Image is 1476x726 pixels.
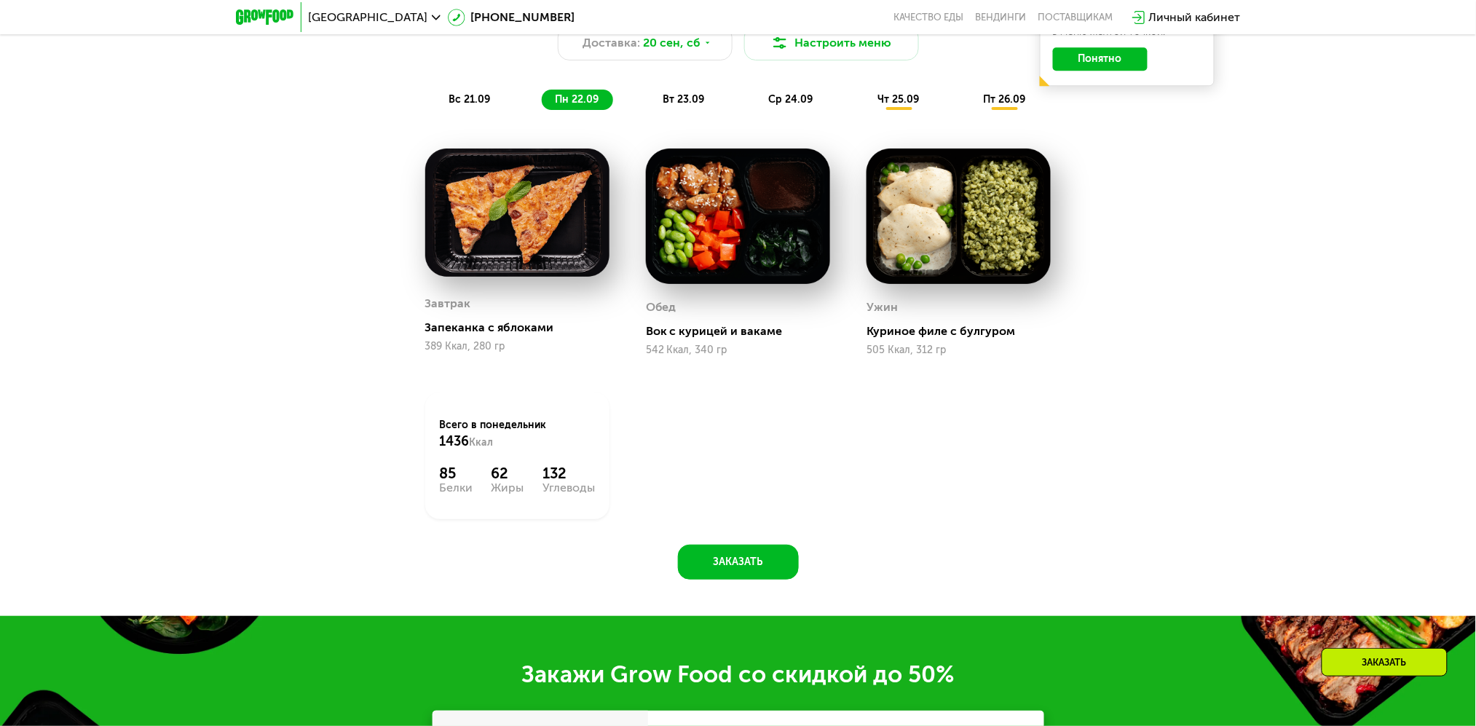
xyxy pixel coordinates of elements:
div: Углеводы [542,482,595,494]
a: [PHONE_NUMBER] [448,9,575,26]
div: 132 [542,465,595,482]
div: Куриное филе с булгуром [867,324,1062,339]
div: 85 [440,465,473,482]
div: 62 [492,465,524,482]
span: Ккал [470,436,494,449]
div: 505 Ккал, 312 гр [867,344,1051,356]
div: Ужин [867,296,898,318]
div: Запеканка с яблоками [425,320,621,335]
span: пт 26.09 [983,93,1025,106]
div: Заказать [1322,648,1448,676]
button: Заказать [678,545,799,580]
div: Обед [646,296,676,318]
div: Белки [440,482,473,494]
span: вт 23.09 [663,93,704,106]
span: пн 22.09 [555,93,599,106]
div: 389 Ккал, 280 гр [425,341,609,352]
div: Всего в понедельник [440,418,595,450]
div: Личный кабинет [1149,9,1241,26]
span: 1436 [440,433,470,449]
div: Вок с курицей и вакаме [646,324,842,339]
span: 20 сен, сб [643,34,700,52]
div: Жиры [492,482,524,494]
div: 542 Ккал, 340 гр [646,344,830,356]
a: Вендинги [976,12,1027,23]
button: Понятно [1053,47,1148,71]
span: вс 21.09 [449,93,491,106]
a: Качество еды [894,12,964,23]
span: [GEOGRAPHIC_DATA] [309,12,428,23]
button: Настроить меню [744,25,919,60]
div: поставщикам [1038,12,1113,23]
span: Доставка: [583,34,640,52]
div: Завтрак [425,293,471,315]
span: ср 24.09 [769,93,813,106]
span: чт 25.09 [877,93,919,106]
